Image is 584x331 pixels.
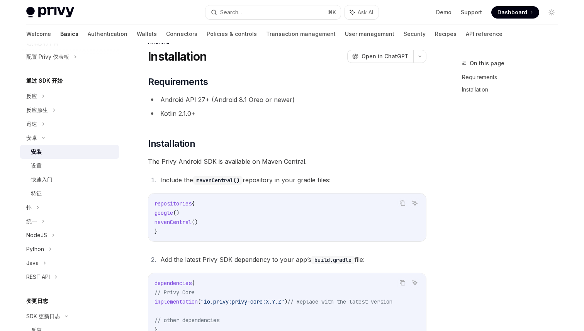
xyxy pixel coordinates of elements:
span: The Privy Android SDK is available on Maven Central. [148,156,426,167]
span: Installation [148,137,195,150]
span: // other dependencies [154,317,219,324]
a: Authentication [88,25,127,43]
span: // Replace with the latest version [287,298,392,305]
font: 配置 Privy 仪表板 [26,53,69,60]
span: implementation [154,298,198,305]
span: On this page [470,59,504,68]
code: mavenCentral() [193,176,243,185]
h1: Installation [148,49,207,63]
li: Add the latest Privy SDK dependency to your app’s file: [158,254,426,265]
a: Security [404,25,426,43]
div: Search... [220,8,242,17]
a: Transaction management [266,25,336,43]
font: NodeJS [26,232,47,238]
font: 安装 [31,148,42,155]
a: Connectors [166,25,197,43]
font: 安卓 [26,134,37,141]
a: Demo [436,8,452,16]
button: Ask AI [410,278,420,288]
a: 安装 [20,145,119,159]
a: Support [461,8,482,16]
button: Ask AI [410,198,420,208]
font: 反应原生 [26,107,48,113]
font: 特征 [31,190,42,197]
button: Search...⌘K [205,5,341,19]
font: Java [26,260,39,266]
span: google [154,209,173,216]
font: 通过 SDK 开始 [26,77,63,84]
button: Toggle dark mode [545,6,558,19]
span: mavenCentral [154,219,192,226]
font: SDK 更新日志 [26,313,60,319]
a: 特征 [20,187,119,200]
a: Wallets [137,25,157,43]
font: 统一 [26,218,37,224]
span: "io.privy:privy-core:X.Y.Z" [201,298,284,305]
img: light logo [26,7,74,18]
span: ) [284,298,287,305]
a: Policies & controls [207,25,257,43]
li: Kotlin 2.1.0+ [148,108,426,119]
font: 迅速 [26,121,37,127]
span: dependencies [154,280,192,287]
a: Installation [462,83,564,96]
a: User management [345,25,394,43]
a: Recipes [435,25,457,43]
span: ⌘ K [328,9,336,15]
font: REST API [26,273,50,280]
span: ( [198,298,201,305]
span: { [192,280,195,287]
span: // Privy Core [154,289,195,296]
a: 快速入门 [20,173,119,187]
span: Dashboard [497,8,527,16]
a: 设置 [20,159,119,173]
code: build.gradle [311,256,355,264]
font: Python [26,246,44,252]
li: Include the repository in your gradle files: [158,175,426,185]
font: 快速入门 [31,176,53,183]
a: Requirements [462,71,564,83]
span: () [192,219,198,226]
span: { [192,200,195,207]
font: 反应 [26,93,37,99]
button: Open in ChatGPT [347,50,413,63]
button: Copy the contents from the code block [397,198,407,208]
a: Welcome [26,25,51,43]
a: Basics [60,25,78,43]
button: Ask AI [345,5,379,19]
font: 扑 [26,204,32,210]
span: Ask AI [358,8,373,16]
span: } [154,228,158,235]
a: Dashboard [491,6,539,19]
font: 设置 [31,162,42,169]
button: Copy the contents from the code block [397,278,407,288]
span: Requirements [148,76,208,88]
li: Android API 27+ (Android 8.1 Oreo or newer) [148,94,426,105]
font: 变更日志 [26,297,48,304]
span: Open in ChatGPT [362,53,409,60]
span: () [173,209,179,216]
a: API reference [466,25,503,43]
span: repositories [154,200,192,207]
